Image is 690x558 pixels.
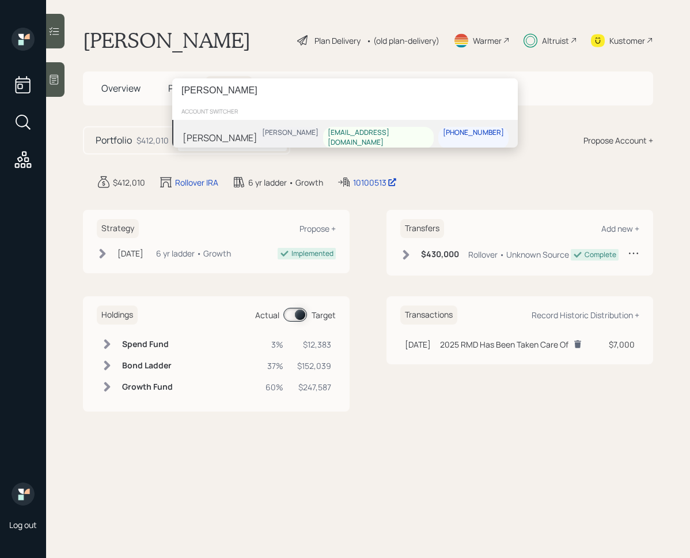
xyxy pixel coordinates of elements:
[443,128,504,138] div: [PHONE_NUMBER]
[328,128,429,148] div: [EMAIL_ADDRESS][DOMAIN_NAME]
[183,130,257,144] div: [PERSON_NAME]
[172,103,518,120] div: account switcher
[262,128,319,138] div: [PERSON_NAME]
[172,78,518,103] input: Type a command or search…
